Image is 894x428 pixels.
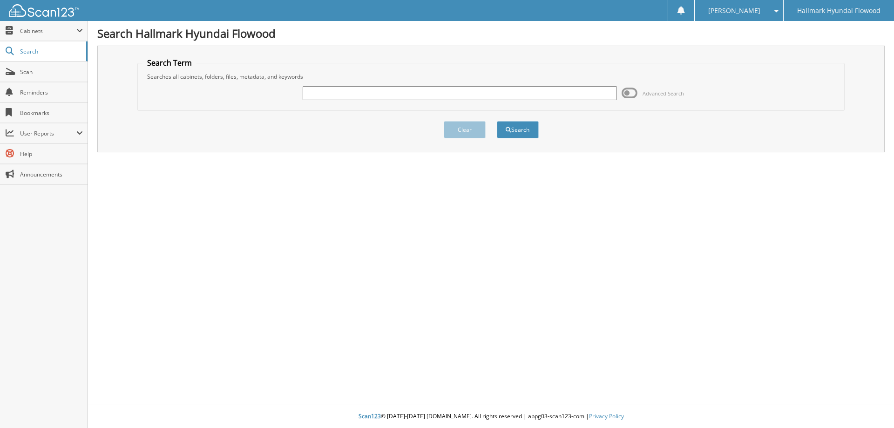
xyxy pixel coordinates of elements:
span: Advanced Search [643,90,684,97]
a: Privacy Policy [589,412,624,420]
span: Bookmarks [20,109,83,117]
img: scan123-logo-white.svg [9,4,79,17]
button: Search [497,121,539,138]
span: Search [20,48,81,55]
span: Announcements [20,170,83,178]
iframe: Chat Widget [847,383,894,428]
span: [PERSON_NAME] [708,8,760,14]
div: Searches all cabinets, folders, files, metadata, and keywords [142,73,840,81]
span: Hallmark Hyundai Flowood [797,8,880,14]
h1: Search Hallmark Hyundai Flowood [97,26,885,41]
span: Scan [20,68,83,76]
button: Clear [444,121,486,138]
span: Help [20,150,83,158]
span: Cabinets [20,27,76,35]
legend: Search Term [142,58,196,68]
span: Scan123 [359,412,381,420]
span: Reminders [20,88,83,96]
div: © [DATE]-[DATE] [DOMAIN_NAME]. All rights reserved | appg03-scan123-com | [88,405,894,428]
span: User Reports [20,129,76,137]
